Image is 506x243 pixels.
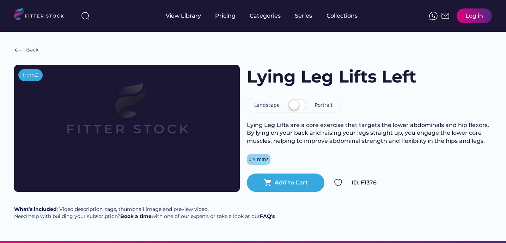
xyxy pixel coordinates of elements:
[26,47,38,54] div: Back
[249,156,269,163] div: 0.5 mins
[264,178,272,187] button: shopping_cart
[465,12,483,20] div: Log in
[14,206,57,212] strong: What’s included
[14,46,23,54] img: Frame%20%286%29.svg
[247,65,416,89] h1: Lying Leg Lifts Left
[247,121,492,145] div: Lying Leg Lifts are a core exercise that targets the lower abdominals and hip flexors. By lying o...
[334,178,342,187] img: Group%201000002324.svg
[260,213,275,219] a: FAQ's
[23,72,35,79] div: from
[441,12,450,20] img: Frame%2051.svg
[81,12,90,20] img: search-normal%203.svg
[254,102,280,109] div: Landscape
[35,71,38,79] div: £
[315,102,333,109] div: Portrait
[429,12,438,20] img: meteor-icons_whatsapp%20%281%29.svg
[215,12,236,20] div: Pricing
[275,179,308,187] div: Add to Cart
[166,12,201,20] div: View Library
[352,179,492,187] div: ID: F1376
[14,8,70,22] img: LOGO.svg
[14,206,275,220] div: : Video description, tags, thumbnail image and preview video. Need help with building your subscr...
[120,213,152,219] a: Book a time
[327,12,358,20] div: Collections
[37,65,217,166] img: Frame%2079%20%281%29.svg
[250,4,259,11] div: fvck
[295,12,312,20] div: Series
[250,12,281,20] div: Categories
